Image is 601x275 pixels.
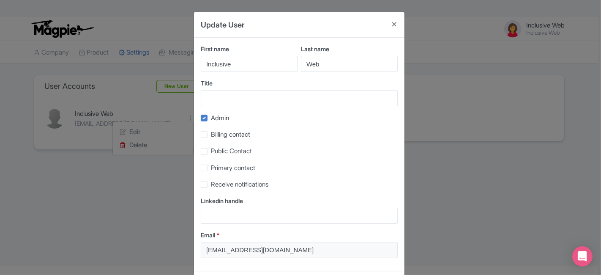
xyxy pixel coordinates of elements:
span: Public Contact [211,147,252,155]
button: Close [384,12,404,36]
span: Email [201,231,215,239]
span: Last name [301,45,329,52]
h4: Update User [201,19,245,30]
span: Linkedin handle [201,197,243,204]
span: Primary contact [211,164,255,172]
span: Title [201,80,213,87]
span: Billing contact [211,130,250,138]
span: First name [201,45,229,52]
span: Admin [211,114,229,122]
span: Receive notifications [211,180,268,188]
div: Open Intercom Messenger [572,246,593,267]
